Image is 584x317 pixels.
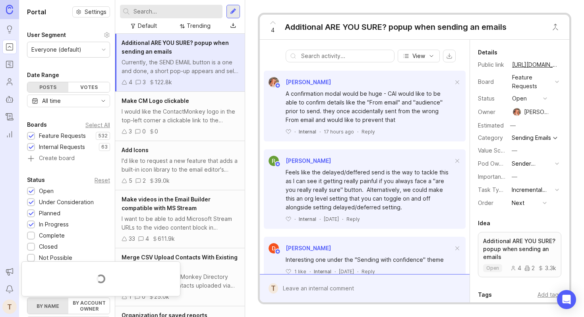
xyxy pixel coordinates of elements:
[294,128,296,135] div: ·
[39,231,65,240] div: Complete
[39,253,72,262] div: Not Possible
[122,97,189,104] span: Make CM Logo clickable
[269,243,279,253] img: Daniel G
[2,40,17,54] a: Portal
[145,234,149,243] div: 4
[264,77,331,87] a: Bronwen W[PERSON_NAME]
[286,79,331,85] span: [PERSON_NAME]
[314,268,331,275] div: Internal
[115,141,245,190] a: Add IconsI'd like to request a new feature that adds a built-in icon library to the email editor'...
[264,243,331,253] a: Daniel G[PERSON_NAME]
[39,209,60,218] div: Planned
[138,21,157,30] div: Default
[478,147,509,154] label: Value Scale
[478,173,508,180] label: Importance
[115,248,245,306] a: Merge CSV Upload Contacts With Existing Directory ContactsCurrently, the ContactMonkey Directory ...
[143,78,146,87] div: 3
[85,8,106,16] span: Settings
[512,172,517,181] div: —
[115,92,245,141] a: Make CM Logo clickableI would like the ContactMonkey logo in the top-left corner a clickable link...
[286,157,331,164] span: [PERSON_NAME]
[275,249,280,255] img: member badge
[2,22,17,37] a: Ideas
[27,298,68,314] label: By name
[512,186,552,194] div: Incremental Enhancement
[27,30,66,40] div: User Segment
[538,290,561,299] div: Add tags
[538,265,556,271] div: 3.3k
[155,176,170,185] div: 39.0k
[478,290,492,300] div: Tags
[85,123,110,127] div: Select All
[478,94,506,103] div: Status
[122,157,238,174] div: I'd like to request a new feature that adds a built-in icon library to the email editor's content...
[27,155,110,162] a: Create board
[27,70,59,80] div: Date Range
[271,26,275,35] span: 4
[155,78,172,87] div: 122.8k
[2,300,17,314] button: T
[294,268,306,275] p: 1 like
[2,265,17,279] button: Announcements
[286,268,306,275] button: 1 like
[294,216,296,222] div: ·
[115,190,245,248] a: Make videos in the Email Builder compatible with MS StreamI want to be able to add Microsoft Stre...
[269,156,279,166] img: Ryan Duguid
[129,78,132,87] div: 4
[512,146,517,155] div: —
[2,282,17,296] button: Notifications
[299,128,316,135] div: Internal
[346,216,360,222] div: Reply
[122,39,229,55] span: Additional ARE YOU SURE? popup when sending an emails
[6,5,13,14] img: Canny Home
[478,108,506,116] div: Owner
[129,176,132,185] div: 5
[187,21,211,30] div: Trending
[286,89,453,124] div: A confirmation modal would be huge - CAI would like to be able to confirm details like the "From ...
[299,216,316,222] div: Internal
[510,60,561,70] a: [URL][DOMAIN_NAME]
[324,216,339,222] time: [DATE]
[478,218,490,228] div: Idea
[115,34,245,92] a: Additional ARE YOU SURE? popup when sending an emailsCurrently, the SEND EMAIL button is a one an...
[122,196,211,211] span: Make videos in the Email Builder compatible with MS Stream
[142,127,146,136] div: 0
[27,7,46,17] h1: Portal
[335,268,336,275] div: ·
[478,199,493,206] label: Order
[483,237,556,261] p: Additional ARE YOU SURE? popup when sending an emails
[362,128,375,135] div: Reply
[512,159,552,168] div: Sender Experience
[512,94,527,103] div: open
[478,48,497,57] div: Details
[339,269,354,274] time: [DATE]
[133,7,219,16] input: Search...
[319,128,321,135] div: ·
[524,265,535,271] div: 2
[324,128,354,135] span: 17 hours ago
[286,255,453,264] div: Interesting one under the "Sending with confidence" theme
[2,110,17,124] a: Changelog
[155,127,158,136] div: 0
[72,6,110,17] a: Settings
[264,156,331,166] a: Ryan Duguid[PERSON_NAME]
[412,52,425,60] span: View
[557,290,576,309] div: Open Intercom Messenger
[2,57,17,72] a: Roadmaps
[39,242,58,251] div: Closed
[97,98,110,104] svg: toggle icon
[158,234,175,243] div: 611.9k
[512,199,524,207] div: Next
[478,186,506,193] label: Task Type
[286,168,453,212] div: Feels like the delayed/deffered send is the way to tackle this as I can see it getting really pai...
[547,19,563,35] button: Close button
[301,52,390,60] input: Search activity...
[478,160,518,167] label: Pod Ownership
[266,77,282,87] img: Bronwen W
[98,133,108,139] p: 532
[286,245,331,251] span: [PERSON_NAME]
[95,178,110,182] div: Reset
[39,143,85,151] div: Internal Requests
[122,58,238,75] div: Currently, the SEND EMAIL button is a one and done, a short pop-up appears and self clears to con...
